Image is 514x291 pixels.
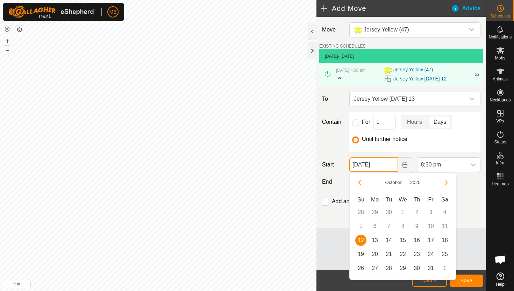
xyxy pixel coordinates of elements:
td: 11 [438,219,452,233]
td: 1 [396,205,410,219]
td: 27 [368,261,382,275]
button: Next Month [441,177,452,188]
span: Infra [496,161,504,165]
span: 22 [397,249,408,260]
span: Status [494,140,506,144]
span: Save [461,278,472,283]
td: 6 [368,219,382,233]
td: 29 [396,261,410,275]
span: 12 [355,235,366,246]
span: [DATE] [325,54,338,59]
div: - [336,73,341,82]
label: Contain [319,118,347,126]
button: – [3,46,12,54]
span: Tu [386,197,392,203]
a: Privacy Policy [130,282,157,288]
span: 29 [397,263,408,274]
button: Reset Map [3,25,12,34]
div: dropdown trigger [465,23,479,37]
td: 21 [382,247,396,261]
td: 30 [382,205,396,219]
div: dropdown trigger [466,158,480,172]
span: Heatmap [492,182,509,186]
td: 28 [354,205,368,219]
span: Jersey Yellow Monday 13 [351,92,465,106]
td: 4 [438,205,452,219]
span: ∞ [474,71,479,78]
span: Hours [407,118,422,126]
td: 10 [424,219,438,233]
td: 13 [368,233,382,247]
span: Notifications [489,35,512,39]
label: Add another scheduled move [332,199,405,204]
button: Choose Date [398,157,412,172]
span: MB [109,8,117,16]
span: 8:30 pm [418,158,466,172]
label: EXISTING SCHEDULES [319,43,366,49]
button: Save [450,275,483,287]
span: - [DATE] [338,54,354,59]
button: Choose Year [407,178,423,186]
span: Mobs [495,56,505,60]
span: Animals [493,77,508,81]
span: 31 [425,263,436,274]
label: To [319,92,347,106]
span: Neckbands [490,98,511,102]
button: Previous Month [354,177,365,188]
td: 8 [396,219,410,233]
span: 27 [369,263,380,274]
button: Choose Month [383,178,405,186]
span: 23 [411,249,422,260]
span: 13 [369,235,380,246]
span: Help [496,282,505,286]
span: We [399,197,407,203]
td: 28 [382,261,396,275]
label: Until further notice [362,136,407,142]
span: 26 [355,263,366,274]
a: Help [486,270,514,289]
td: 29 [368,205,382,219]
td: 12 [354,233,368,247]
td: 24 [424,247,438,261]
td: 2 [410,205,424,219]
td: 19 [354,247,368,261]
span: 28 [383,263,394,274]
td: 5 [354,219,368,233]
div: Choose Date [349,172,456,280]
button: Map Layers [15,26,24,34]
span: VPs [496,119,504,123]
span: Sa [441,197,448,203]
img: Gallagher Logo [8,6,96,18]
span: Days [434,118,446,126]
div: dropdown trigger [465,92,479,106]
span: Jersey Yellow [351,23,465,37]
span: 20 [369,249,380,260]
span: 16 [411,235,422,246]
span: 1 [439,263,450,274]
span: 18 [439,235,450,246]
span: 30 [411,263,422,274]
span: 17 [425,235,436,246]
span: Jersey Yellow (47) [393,66,433,74]
span: Schedules [490,14,510,18]
label: Start [319,161,347,169]
span: [DATE] 4:30 am [336,68,365,73]
label: End [319,178,347,186]
td: 14 [382,233,396,247]
div: Open chat [490,249,511,270]
td: 26 [354,261,368,275]
td: 30 [410,261,424,275]
td: 25 [438,247,452,261]
label: For [362,119,370,125]
span: 19 [355,249,366,260]
span: 14 [383,235,394,246]
span: Th [414,197,420,203]
h2: Add Move [321,4,451,13]
div: Advice [451,4,486,13]
td: 31 [424,261,438,275]
span: 15 [397,235,408,246]
span: Jersey Yellow (47) [364,27,409,33]
a: Contact Us [165,282,186,288]
td: 3 [424,205,438,219]
span: Cancel [421,278,438,283]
